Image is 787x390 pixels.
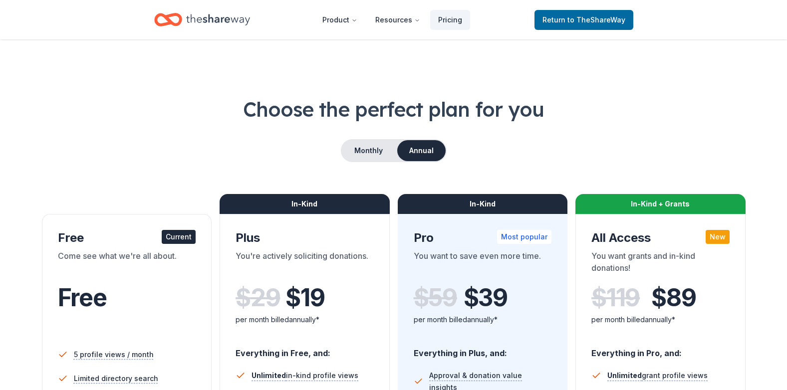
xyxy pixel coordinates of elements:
[497,230,551,244] div: Most popular
[74,349,154,361] span: 5 profile views / month
[567,15,625,24] span: to TheShareWay
[314,8,470,31] nav: Main
[252,371,286,380] span: Unlimited
[236,339,374,360] div: Everything in Free, and:
[534,10,633,30] a: Returnto TheShareWay
[58,250,196,278] div: Come see what we're all about.
[40,95,747,123] h1: Choose the perfect plan for you
[154,8,250,31] a: Home
[220,194,390,214] div: In-Kind
[398,194,568,214] div: In-Kind
[252,371,358,380] span: in-kind profile views
[464,284,508,312] span: $ 39
[706,230,730,244] div: New
[651,284,696,312] span: $ 89
[591,230,730,246] div: All Access
[607,371,708,380] span: grant profile views
[414,250,552,278] div: You want to save even more time.
[58,230,196,246] div: Free
[542,14,625,26] span: Return
[430,10,470,30] a: Pricing
[607,371,642,380] span: Unlimited
[236,250,374,278] div: You're actively soliciting donations.
[414,339,552,360] div: Everything in Plus, and:
[162,230,196,244] div: Current
[236,314,374,326] div: per month billed annually*
[58,283,107,312] span: Free
[414,314,552,326] div: per month billed annually*
[591,314,730,326] div: per month billed annually*
[285,284,324,312] span: $ 19
[575,194,746,214] div: In-Kind + Grants
[414,230,552,246] div: Pro
[342,140,395,161] button: Monthly
[74,373,158,385] span: Limited directory search
[591,250,730,278] div: You want grants and in-kind donations!
[367,10,428,30] button: Resources
[397,140,446,161] button: Annual
[591,339,730,360] div: Everything in Pro, and:
[314,10,365,30] button: Product
[236,230,374,246] div: Plus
